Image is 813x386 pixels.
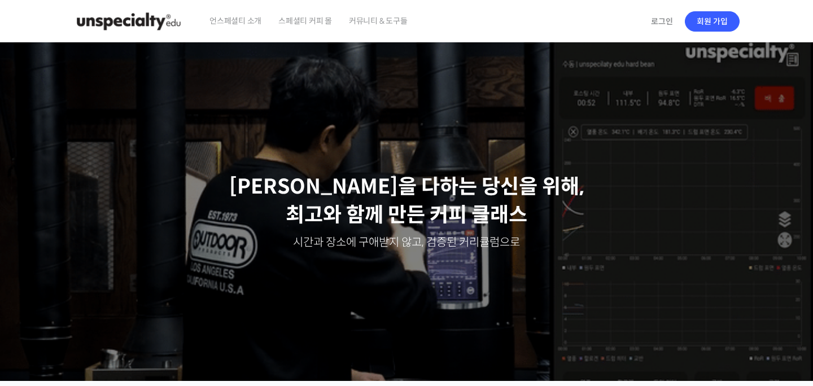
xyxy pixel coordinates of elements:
[685,11,740,32] a: 회원 가입
[644,8,680,34] a: 로그인
[11,235,802,251] p: 시간과 장소에 구애받지 않고, 검증된 커리큘럼으로
[11,173,802,230] p: [PERSON_NAME]을 다하는 당신을 위해, 최고와 함께 만든 커피 클래스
